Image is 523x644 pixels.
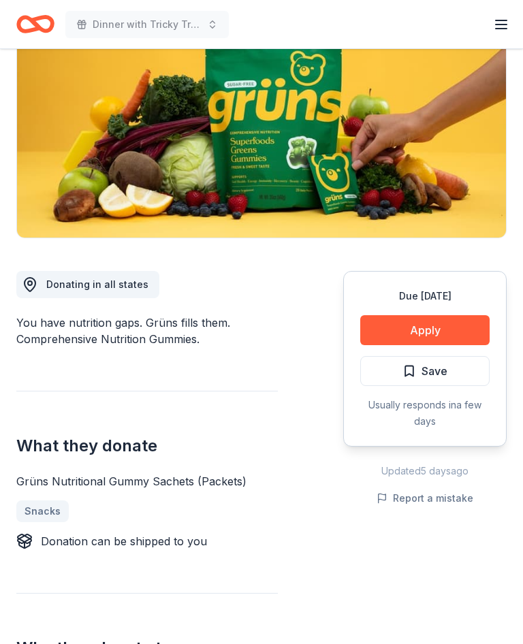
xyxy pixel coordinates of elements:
[16,501,69,523] a: Snacks
[360,398,490,430] div: Usually responds in a few days
[93,16,202,33] span: Dinner with Tricky Tray and Live Entertainment . Featuring cuisine from local restaurants.
[16,474,278,490] div: Grüns Nutritional Gummy Sachets (Packets)
[16,436,278,457] h2: What they donate
[46,279,148,291] span: Donating in all states
[377,491,473,507] button: Report a mistake
[343,464,507,480] div: Updated 5 days ago
[360,289,490,305] div: Due [DATE]
[41,534,207,550] div: Donation can be shipped to you
[16,8,54,40] a: Home
[360,357,490,387] button: Save
[360,316,490,346] button: Apply
[16,315,278,348] div: You have nutrition gaps. Grüns fills them. Comprehensive Nutrition Gummies.
[65,11,229,38] button: Dinner with Tricky Tray and Live Entertainment . Featuring cuisine from local restaurants.
[422,363,447,381] span: Save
